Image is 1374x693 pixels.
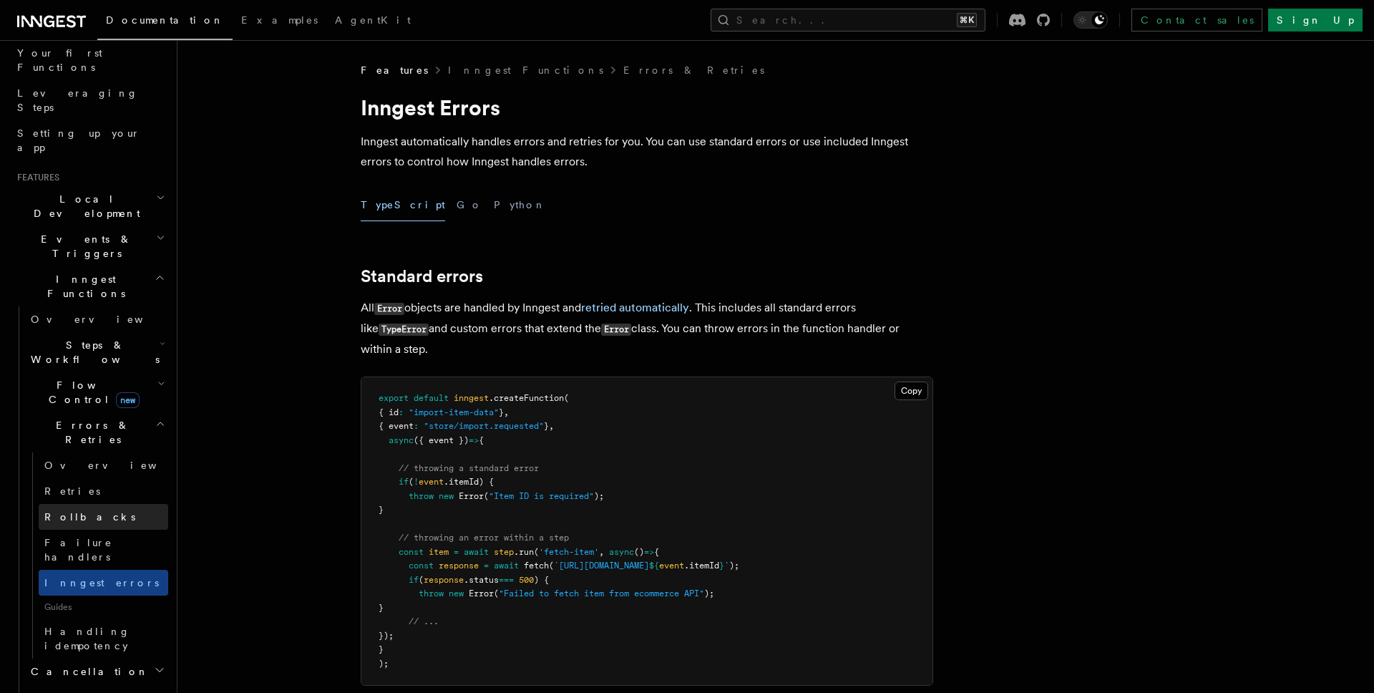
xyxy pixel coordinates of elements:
[729,561,739,571] span: );
[25,306,168,332] a: Overview
[524,561,549,571] span: fetch
[361,63,428,77] span: Features
[379,505,384,515] span: }
[534,547,539,557] span: (
[25,664,149,679] span: Cancellation
[549,561,554,571] span: (
[489,491,594,501] span: "Item ID is required"
[399,547,424,557] span: const
[644,547,654,557] span: =>
[379,644,384,654] span: }
[454,393,489,403] span: inngest
[97,4,233,40] a: Documentation
[564,393,569,403] span: (
[25,338,160,367] span: Steps & Workflows
[957,13,977,27] kbd: ⌘K
[494,588,499,598] span: (
[11,226,168,266] button: Events & Triggers
[25,378,157,407] span: Flow Control
[499,407,504,417] span: }
[539,547,599,557] span: 'fetch-item'
[409,575,419,585] span: if
[374,303,404,315] code: Error
[25,412,168,452] button: Errors & Retries
[499,588,704,598] span: "Failed to fetch item from ecommerce API"
[424,575,464,585] span: response
[11,120,168,160] a: Setting up your app
[25,452,168,659] div: Errors & Retries
[361,189,445,221] button: TypeScript
[379,324,429,336] code: TypeError
[335,14,411,26] span: AgentKit
[599,547,604,557] span: ,
[39,478,168,504] a: Retries
[659,561,684,571] span: event
[724,561,729,571] span: `
[361,132,933,172] p: Inngest automatically handles errors and retries for you. You can use standard errors or use incl...
[429,547,449,557] span: item
[399,463,539,473] span: // throwing a standard error
[44,511,135,523] span: Rollbacks
[534,575,549,585] span: ) {
[634,547,644,557] span: ()
[44,537,112,563] span: Failure handlers
[241,14,318,26] span: Examples
[414,477,419,487] span: !
[684,561,719,571] span: .itemId
[361,94,933,120] h1: Inngest Errors
[379,659,389,669] span: );
[409,477,414,487] span: (
[17,87,138,113] span: Leveraging Steps
[11,232,156,261] span: Events & Triggers
[39,596,168,619] span: Guides
[449,588,464,598] span: new
[414,435,469,445] span: ({ event })
[719,561,724,571] span: }
[494,561,519,571] span: await
[494,189,546,221] button: Python
[439,491,454,501] span: new
[409,616,439,626] span: // ...
[17,47,102,73] span: Your first Functions
[399,407,404,417] span: :
[654,547,659,557] span: {
[389,435,414,445] span: async
[44,577,159,588] span: Inngest errors
[116,392,140,408] span: new
[1268,9,1363,31] a: Sign Up
[464,575,499,585] span: .status
[399,533,569,543] span: // throwing an error within a step
[25,332,168,372] button: Steps & Workflows
[454,547,459,557] span: =
[361,298,933,359] p: All objects are handled by Inngest and . This includes all standard errors like and custom errors...
[25,659,168,684] button: Cancellation
[44,485,100,497] span: Retries
[39,619,168,659] a: Handling idempotency
[39,570,168,596] a: Inngest errors
[409,491,434,501] span: throw
[469,435,479,445] span: =>
[544,421,549,431] span: }
[484,561,489,571] span: =
[489,393,564,403] span: .createFunction
[479,435,484,445] span: {
[554,561,649,571] span: `[URL][DOMAIN_NAME]
[549,421,554,431] span: ,
[419,588,444,598] span: throw
[1073,11,1108,29] button: Toggle dark mode
[504,407,509,417] span: ,
[514,547,534,557] span: .run
[594,491,604,501] span: );
[11,192,156,220] span: Local Development
[581,301,689,314] a: retried automatically
[519,575,534,585] span: 500
[11,186,168,226] button: Local Development
[424,421,544,431] span: "store/import.requested"
[409,561,434,571] span: const
[379,421,414,431] span: { event
[379,631,394,641] span: });
[409,407,499,417] span: "import-item-data"
[326,4,419,39] a: AgentKit
[106,14,224,26] span: Documentation
[39,504,168,530] a: Rollbacks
